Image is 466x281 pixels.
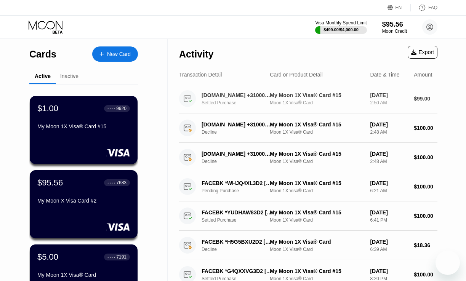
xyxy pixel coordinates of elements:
[202,268,272,274] div: FACEBK *G4QXXVG3D2 [DOMAIN_NAME][URL] IE
[270,217,364,223] div: Moon 1X Visa® Card
[370,217,408,223] div: 6:41 PM
[388,4,411,11] div: EN
[179,201,437,231] div: FACEBK *YUDHAW83D2 [DOMAIN_NAME][URL] IESettled PurchaseMy Moon 1X Visa® Card #15Moon 1X Visa® Ca...
[37,252,58,262] div: $5.00
[179,49,213,60] div: Activity
[382,21,407,34] div: $95.56Moon Credit
[411,4,437,11] div: FAQ
[107,256,115,258] div: ● ● ● ●
[370,239,408,245] div: [DATE]
[370,247,408,252] div: 6:39 AM
[382,29,407,34] div: Moon Credit
[370,268,408,274] div: [DATE]
[270,121,364,128] div: My Moon 1X Visa® Card #15
[202,209,272,216] div: FACEBK *YUDHAW83D2 [DOMAIN_NAME][URL] IE
[382,21,407,29] div: $95.56
[436,251,460,275] iframe: Button to launch messaging window
[179,231,437,260] div: FACEBK *H5G5BXU2D2 [DOMAIN_NAME][URL] IEDeclineMy Moon 1X Visa® CardMoon 1X Visa® Card[DATE]6:39 ...
[35,73,51,79] div: Active
[370,188,408,193] div: 6:21 AM
[270,188,364,193] div: Moon 1X Visa® Card
[202,247,278,252] div: Decline
[370,92,408,98] div: [DATE]
[414,271,437,278] div: $100.00
[116,180,127,185] div: 7683
[202,121,272,128] div: [DOMAIN_NAME] +3100000 NL
[428,5,437,10] div: FAQ
[202,159,278,164] div: Decline
[414,184,437,190] div: $100.00
[270,129,364,135] div: Moon 1X Visa® Card
[30,96,138,164] div: $1.00● ● ● ●9920My Moon 1X Visa® Card #15
[92,46,138,62] div: New Card
[370,151,408,157] div: [DATE]
[323,27,359,32] div: $499.00 / $4,000.00
[179,113,437,143] div: [DOMAIN_NAME] +3100000 NLDeclineMy Moon 1X Visa® Card #15Moon 1X Visa® Card[DATE]2:48 AM$100.00
[37,123,130,129] div: My Moon 1X Visa® Card #15
[414,96,437,102] div: $99.00
[37,198,130,204] div: My Moon X Visa Card #2
[270,92,364,98] div: My Moon 1X Visa® Card #15
[270,239,364,245] div: My Moon 1X Visa® Card
[107,182,115,184] div: ● ● ● ●
[202,129,278,135] div: Decline
[414,154,437,160] div: $100.00
[179,72,222,78] div: Transaction Detail
[202,188,278,193] div: Pending Purchase
[179,143,437,172] div: [DOMAIN_NAME] +3100000 NLDeclineMy Moon 1X Visa® Card #15Moon 1X Visa® Card[DATE]2:48 AM$100.00
[30,170,138,238] div: $95.56● ● ● ●7683My Moon X Visa Card #2
[202,151,272,157] div: [DOMAIN_NAME] +3100000 NL
[370,180,408,186] div: [DATE]
[107,51,131,57] div: New Card
[270,209,364,216] div: My Moon 1X Visa® Card #15
[411,49,434,55] div: Export
[60,73,78,79] div: Inactive
[29,49,56,60] div: Cards
[37,178,63,188] div: $95.56
[179,172,437,201] div: FACEBK *WHJQ4XL3D2 [DOMAIN_NAME][URL] IEPending PurchaseMy Moon 1X Visa® Card #15Moon 1X Visa® Ca...
[202,239,272,245] div: FACEBK *H5G5BXU2D2 [DOMAIN_NAME][URL] IE
[179,84,437,113] div: [DOMAIN_NAME] +3100000 NLSettled PurchaseMy Moon 1X Visa® Card #15Moon 1X Visa® Card[DATE]2:50 AM...
[414,242,437,248] div: $18.36
[414,72,432,78] div: Amount
[396,5,402,10] div: EN
[202,217,278,223] div: Settled Purchase
[270,72,323,78] div: Card or Product Detail
[107,107,115,110] div: ● ● ● ●
[270,247,364,252] div: Moon 1X Visa® Card
[37,104,58,113] div: $1.00
[315,20,367,34] div: Visa Monthly Spend Limit$499.00/$4,000.00
[116,254,127,260] div: 7191
[202,180,272,186] div: FACEBK *WHJQ4XL3D2 [DOMAIN_NAME][URL] IE
[270,268,364,274] div: My Moon 1X Visa® Card #15
[270,151,364,157] div: My Moon 1X Visa® Card #15
[270,159,364,164] div: Moon 1X Visa® Card
[370,72,399,78] div: Date & Time
[370,159,408,164] div: 2:48 AM
[370,129,408,135] div: 2:48 AM
[414,125,437,131] div: $100.00
[315,20,367,26] div: Visa Monthly Spend Limit
[202,92,272,98] div: [DOMAIN_NAME] +3100000 NL
[370,121,408,128] div: [DATE]
[370,209,408,216] div: [DATE]
[202,100,278,105] div: Settled Purchase
[270,100,364,105] div: Moon 1X Visa® Card
[370,100,408,105] div: 2:50 AM
[414,213,437,219] div: $100.00
[116,106,127,111] div: 9920
[270,180,364,186] div: My Moon 1X Visa® Card #15
[37,272,130,278] div: My Moon 1X Visa® Card
[408,46,437,59] div: Export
